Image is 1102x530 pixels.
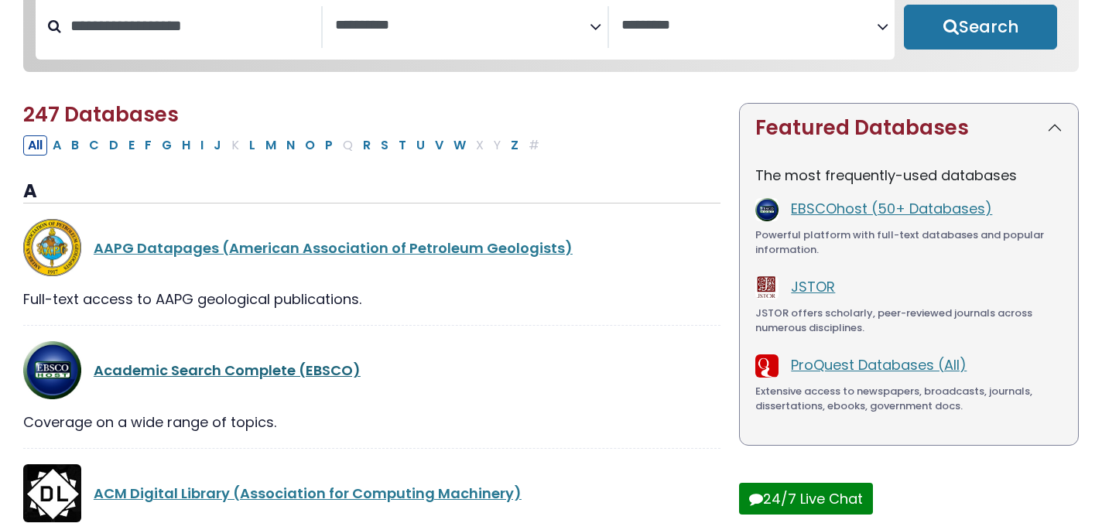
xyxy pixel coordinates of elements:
textarea: Search [621,18,877,34]
button: Filter Results W [449,135,471,156]
button: Filter Results I [196,135,208,156]
button: Filter Results H [177,135,195,156]
button: Filter Results C [84,135,104,156]
button: Filter Results V [430,135,448,156]
a: JSTOR [791,277,835,296]
button: Filter Results T [394,135,411,156]
button: Filter Results P [320,135,337,156]
button: All [23,135,47,156]
a: Academic Search Complete (EBSCO) [94,361,361,380]
button: Filter Results S [376,135,393,156]
a: ProQuest Databases (All) [791,355,967,374]
button: Filter Results L [245,135,260,156]
div: Powerful platform with full-text databases and popular information. [755,227,1063,258]
h3: A [23,180,720,203]
button: Filter Results G [157,135,176,156]
textarea: Search [335,18,590,34]
button: Featured Databases [740,104,1078,152]
span: 247 Databases [23,101,179,128]
div: Coverage on a wide range of topics. [23,412,720,433]
button: Submit for Search Results [904,5,1057,50]
button: Filter Results D [104,135,123,156]
div: Alpha-list to filter by first letter of database name [23,135,546,154]
button: Filter Results R [358,135,375,156]
p: The most frequently-used databases [755,165,1063,186]
div: JSTOR offers scholarly, peer-reviewed journals across numerous disciplines. [755,306,1063,336]
button: Filter Results Z [506,135,523,156]
a: ACM Digital Library (Association for Computing Machinery) [94,484,522,503]
button: Filter Results A [48,135,66,156]
button: Filter Results E [124,135,139,156]
div: Extensive access to newspapers, broadcasts, journals, dissertations, ebooks, government docs. [755,384,1063,414]
a: EBSCOhost (50+ Databases) [791,199,992,218]
button: Filter Results J [209,135,226,156]
a: AAPG Datapages (American Association of Petroleum Geologists) [94,238,573,258]
input: Search database by title or keyword [61,13,321,39]
button: Filter Results F [140,135,156,156]
button: Filter Results U [412,135,430,156]
button: Filter Results B [67,135,84,156]
div: Full-text access to AAPG geological publications. [23,289,720,309]
button: Filter Results O [300,135,320,156]
button: 24/7 Live Chat [739,483,873,515]
button: Filter Results N [282,135,299,156]
button: Filter Results M [261,135,281,156]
